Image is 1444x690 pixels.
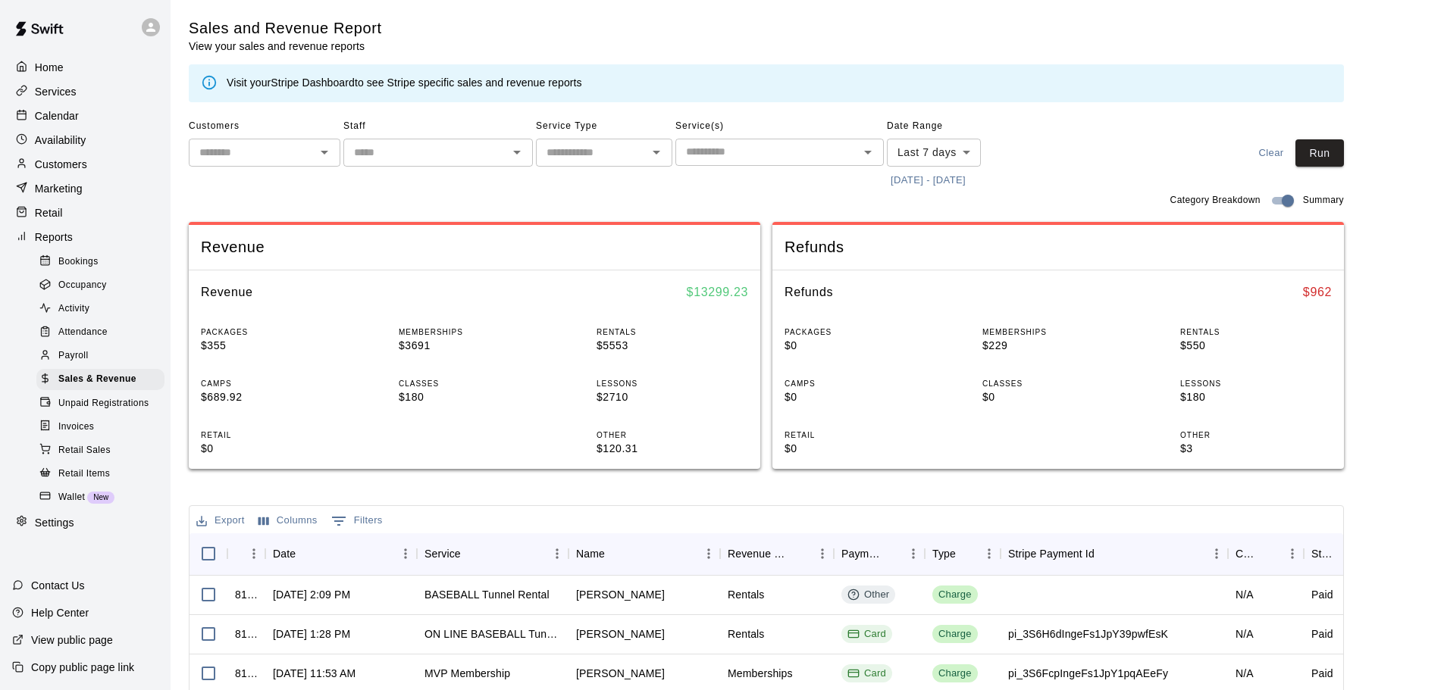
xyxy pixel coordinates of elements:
p: $0 [785,389,936,405]
span: Summary [1303,193,1344,208]
a: Invoices [36,415,171,439]
a: WalletNew [36,485,171,509]
div: Retail Items [36,464,164,485]
div: WalletNew [36,487,164,508]
div: Marybeth Mason [576,626,665,642]
span: Revenue [201,237,748,258]
p: Home [35,60,64,75]
div: Sep 11, 2025, 1:28 PM [273,626,350,642]
p: MEMBERSHIPS [399,326,550,338]
p: Copy public page link [31,660,134,675]
button: Menu [1205,542,1228,565]
div: Status [1304,532,1380,575]
div: Paid [1311,587,1333,602]
p: LESSONS [1180,378,1332,389]
p: $120.31 [597,441,748,457]
p: CAMPS [785,378,936,389]
p: Help Center [31,605,89,620]
span: Payroll [58,348,88,364]
span: Attendance [58,325,108,340]
a: Unpaid Registrations [36,392,171,415]
p: $3691 [399,338,550,354]
div: Attendance [36,322,164,343]
span: Date Range [887,114,1020,139]
div: Customers [12,153,158,176]
div: Marketing [12,177,158,200]
span: Customers [189,114,340,139]
div: Sales & Revenue [36,369,164,390]
div: Status [1311,532,1336,575]
p: LESSONS [597,378,748,389]
p: Contact Us [31,578,85,593]
p: RENTALS [597,326,748,338]
div: Date [273,532,296,575]
span: Unpaid Registrations [58,396,149,411]
div: Stripe Payment Id [1001,532,1228,575]
p: $0 [785,441,936,457]
button: Menu [697,542,720,565]
p: $2710 [597,389,748,405]
div: Revenue Category [728,532,790,575]
p: RENTALS [1180,326,1332,338]
p: MEMBERSHIPS [982,326,1134,338]
p: $0 [982,389,1134,405]
button: Open [314,142,335,163]
div: Type [925,532,1001,575]
a: Calendar [12,105,158,127]
div: Reports [12,226,158,248]
div: Payment Method [841,532,881,575]
div: Rentals [728,626,765,642]
div: Date [265,532,417,575]
div: Coupon [1228,532,1304,575]
button: Sort [1095,543,1116,564]
div: Charge [938,588,972,602]
button: Clear [1247,139,1295,167]
span: Invoices [58,420,94,435]
button: Menu [394,542,417,565]
div: Service [424,532,461,575]
a: Attendance [36,321,171,345]
div: 810957 [235,626,258,642]
div: Activity [36,298,164,320]
div: Payment Method [834,532,925,575]
div: Visit your to see Stripe specific sales and revenue reports [227,75,582,92]
p: View your sales and revenue reports [189,39,382,54]
p: RETAIL [201,429,352,441]
span: Occupancy [58,278,107,293]
button: Sort [1260,543,1281,564]
span: Staff [343,114,533,139]
a: Retail Items [36,462,171,485]
span: Service Type [536,114,672,139]
span: Sales & Revenue [58,372,136,387]
div: Other [847,588,889,602]
a: Retail Sales [36,439,171,462]
div: MVP Membership [424,666,510,681]
button: Sort [881,543,902,564]
a: Availability [12,129,158,151]
p: CAMPS [201,378,352,389]
p: Retail [35,205,63,220]
span: New [87,493,114,501]
a: Bookings [36,250,171,273]
div: Paid [1311,666,1333,681]
button: Menu [811,542,834,565]
span: Wallet [58,490,85,505]
button: Sort [790,543,811,564]
a: Services [12,80,158,103]
p: Marketing [35,181,83,196]
div: 810754 [235,666,258,681]
h6: $ 13299.23 [687,283,748,302]
a: Occupancy [36,273,171,297]
p: CLASSES [982,378,1134,389]
a: Sales & Revenue [36,368,171,392]
div: Charge [938,627,972,642]
span: Retail Items [58,467,110,482]
a: Home [12,56,158,79]
div: Card [847,667,886,681]
p: $180 [399,389,550,405]
span: Bookings [58,254,99,270]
